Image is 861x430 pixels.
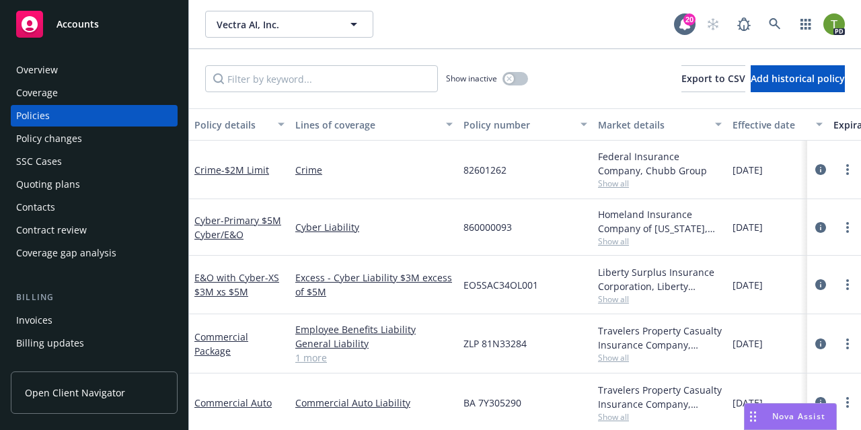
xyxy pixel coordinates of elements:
a: more [839,162,856,178]
a: Coverage gap analysis [11,242,178,264]
span: Show all [598,293,722,305]
a: General Liability [295,336,453,351]
span: BA 7Y305290 [463,396,521,410]
span: Show all [598,411,722,423]
span: Show all [598,352,722,363]
span: Show inactive [446,73,497,84]
div: Policy details [194,118,270,132]
span: Add historical policy [751,72,845,85]
a: Invoices [11,310,178,331]
button: Nova Assist [744,403,837,430]
span: [DATE] [733,396,763,410]
a: Search [761,11,788,38]
a: 1 more [295,351,453,365]
a: Start snowing [700,11,726,38]
button: Policy number [458,108,593,141]
span: Nova Assist [772,410,825,422]
a: more [839,219,856,236]
a: Policy changes [11,128,178,149]
a: circleInformation [813,277,829,293]
a: Accounts [11,5,178,43]
span: [DATE] [733,220,763,234]
a: Overview [11,59,178,81]
span: - XS $3M xs $5M [194,271,279,298]
div: Billing [11,291,178,304]
div: Travelers Property Casualty Insurance Company, Travelers Insurance [598,383,722,411]
div: 20 [683,13,696,26]
a: Commercial Auto [194,396,272,409]
span: 860000093 [463,220,512,234]
div: Contacts [16,196,55,218]
span: Accounts [57,19,99,30]
a: Employee Benefits Liability [295,322,453,336]
a: Switch app [792,11,819,38]
div: Market details [598,118,707,132]
div: Coverage gap analysis [16,242,116,264]
div: Lines of coverage [295,118,438,132]
a: more [839,336,856,352]
a: Coverage [11,82,178,104]
a: Contacts [11,196,178,218]
div: Overview [16,59,58,81]
input: Filter by keyword... [205,65,438,92]
button: Lines of coverage [290,108,458,141]
div: Billing updates [16,332,84,354]
a: Cyber [194,214,281,241]
button: Vectra AI, Inc. [205,11,373,38]
div: Federal Insurance Company, Chubb Group [598,149,722,178]
div: Homeland Insurance Company of [US_STATE], Intact Insurance, CRC Group [598,207,722,236]
a: E&O with Cyber [194,271,279,298]
span: ZLP 81N33284 [463,336,527,351]
div: Coverage [16,82,58,104]
a: Account charges [11,355,178,377]
span: EO5SAC34OL001 [463,278,538,292]
div: Quoting plans [16,174,80,195]
a: circleInformation [813,219,829,236]
a: Policies [11,105,178,127]
span: Open Client Navigator [25,386,125,400]
a: circleInformation [813,394,829,410]
a: more [839,277,856,293]
a: Billing updates [11,332,178,354]
button: Policy details [189,108,290,141]
span: - $2M Limit [221,164,269,176]
span: [DATE] [733,336,763,351]
button: Export to CSV [681,65,745,92]
a: Commercial Auto Liability [295,396,453,410]
div: Account charges [16,355,91,377]
div: Travelers Property Casualty Insurance Company, Travelers Insurance [598,324,722,352]
span: Export to CSV [681,72,745,85]
a: Cyber Liability [295,220,453,234]
div: Policies [16,105,50,127]
span: Show all [598,178,722,189]
a: Quoting plans [11,174,178,195]
a: Crime [295,163,453,177]
a: Crime [194,164,269,176]
div: Policy number [463,118,572,132]
div: SSC Cases [16,151,62,172]
span: [DATE] [733,163,763,177]
img: photo [823,13,845,35]
button: Add historical policy [751,65,845,92]
div: Drag to move [745,404,761,429]
div: Effective date [733,118,808,132]
button: Market details [593,108,727,141]
a: Contract review [11,219,178,241]
a: circleInformation [813,162,829,178]
span: [DATE] [733,278,763,292]
a: Excess - Cyber Liability $3M excess of $5M [295,271,453,299]
a: Report a Bug [731,11,757,38]
div: Liberty Surplus Insurance Corporation, Liberty Mutual, CRC Group [598,265,722,293]
div: Invoices [16,310,52,331]
a: Commercial Package [194,330,248,357]
button: Effective date [727,108,828,141]
span: - Primary $5M Cyber/E&O [194,214,281,241]
span: Vectra AI, Inc. [217,17,333,32]
div: Contract review [16,219,87,241]
a: SSC Cases [11,151,178,172]
a: more [839,394,856,410]
span: Show all [598,236,722,247]
a: circleInformation [813,336,829,352]
span: 82601262 [463,163,507,177]
div: Policy changes [16,128,82,149]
